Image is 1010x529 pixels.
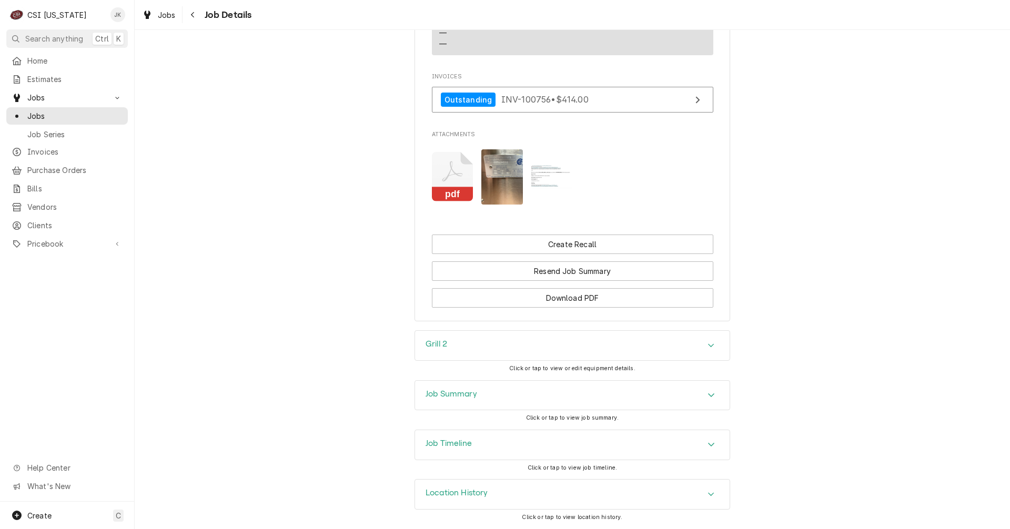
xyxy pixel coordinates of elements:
[6,180,128,197] a: Bills
[415,331,730,360] div: Accordion Header
[138,6,180,24] a: Jobs
[6,70,128,88] a: Estimates
[432,288,713,308] button: Download PDF
[415,479,730,510] div: Location History
[432,141,713,213] span: Attachments
[27,238,107,249] span: Pricebook
[116,510,121,521] span: C
[27,129,123,140] span: Job Series
[27,201,123,212] span: Vendors
[6,459,128,476] a: Go to Help Center
[432,149,473,205] button: pdf
[528,464,617,471] span: Click or tap to view job timeline.
[531,165,573,188] img: JWe3Sj58ReyH3RII8TQk
[27,220,123,231] span: Clients
[415,380,730,411] div: Job Summary
[158,9,176,21] span: Jobs
[426,439,472,449] h3: Job Timeline
[432,130,713,212] div: Attachments
[509,365,635,372] span: Click or tap to view or edit equipment details.
[432,73,713,118] div: Invoices
[27,481,122,492] span: What's New
[415,381,730,410] div: Accordion Header
[27,146,123,157] span: Invoices
[501,94,589,105] span: INV-100756 • $414.00
[25,33,83,44] span: Search anything
[432,87,713,113] a: View Invoice
[6,29,128,48] button: Search anythingCtrlK
[6,217,128,234] a: Clients
[110,7,125,22] div: Jeff Kuehl's Avatar
[27,165,123,176] span: Purchase Orders
[432,130,713,139] span: Attachments
[415,480,730,509] div: Accordion Header
[9,7,24,22] div: C
[6,52,128,69] a: Home
[6,89,128,106] a: Go to Jobs
[95,33,109,44] span: Ctrl
[432,73,713,81] span: Invoices
[415,381,730,410] button: Accordion Details Expand Trigger
[27,92,107,103] span: Jobs
[439,27,447,38] div: —
[426,389,477,399] h3: Job Summary
[27,55,123,66] span: Home
[116,33,121,44] span: K
[415,430,730,460] div: Job Timeline
[27,9,87,21] div: CSI [US_STATE]
[415,430,730,460] button: Accordion Details Expand Trigger
[432,235,713,254] div: Button Group Row
[27,183,123,194] span: Bills
[432,235,713,308] div: Button Group
[526,414,619,421] span: Click or tap to view job summary.
[415,331,730,360] button: Accordion Details Expand Trigger
[27,74,123,85] span: Estimates
[415,430,730,460] div: Accordion Header
[9,7,24,22] div: CSI Kentucky's Avatar
[6,477,128,495] a: Go to What's New
[426,488,488,498] h3: Location History
[6,107,128,125] a: Jobs
[6,235,128,252] a: Go to Pricebook
[439,17,474,49] div: Reminders
[6,143,128,160] a: Invoices
[6,198,128,216] a: Vendors
[441,93,496,107] div: Outstanding
[27,462,122,473] span: Help Center
[6,126,128,143] a: Job Series
[522,514,622,521] span: Click or tap to view location history.
[439,38,447,49] div: —
[27,110,123,121] span: Jobs
[415,330,730,361] div: Grill 2
[185,6,201,23] button: Navigate back
[6,161,128,179] a: Purchase Orders
[415,480,730,509] button: Accordion Details Expand Trigger
[27,511,52,520] span: Create
[432,235,713,254] button: Create Recall
[432,254,713,281] div: Button Group Row
[481,149,523,205] img: FWUVqWzRTmSocXq6fD4X
[432,281,713,308] div: Button Group Row
[432,261,713,281] button: Resend Job Summary
[110,7,125,22] div: JK
[426,339,447,349] h3: Grill 2
[201,8,252,22] span: Job Details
